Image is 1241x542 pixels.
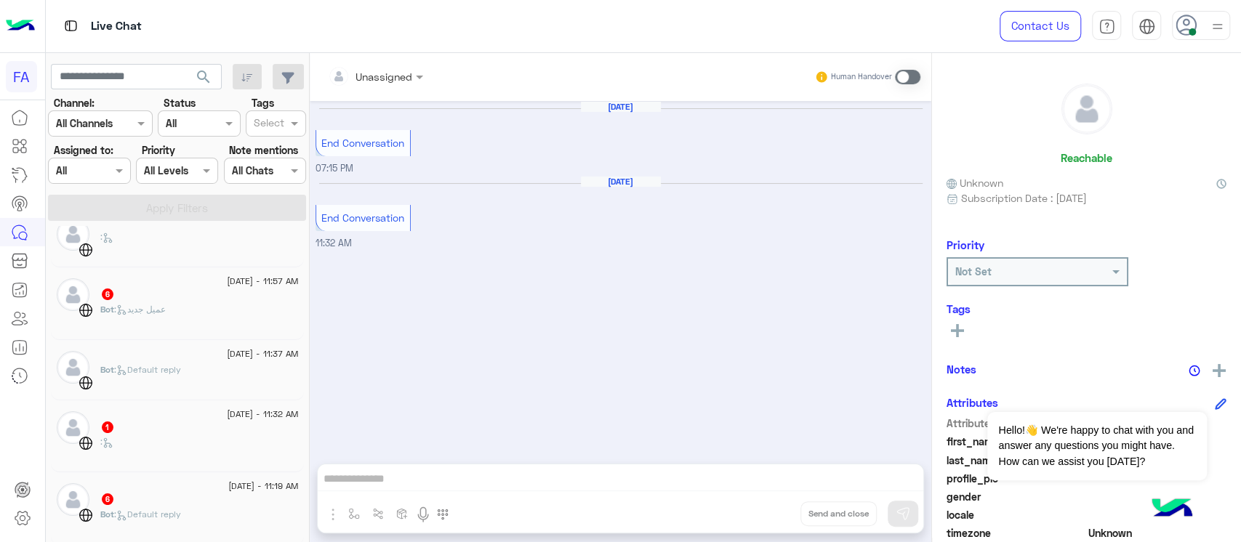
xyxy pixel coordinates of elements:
h6: Priority [947,238,984,251]
span: Hello!👋 We're happy to chat with you and answer any questions you might have. How can we assist y... [987,412,1206,480]
img: tab [62,17,80,35]
span: search [195,68,212,86]
span: 6 [102,288,113,300]
div: FA [6,61,37,92]
span: locale [947,507,1085,522]
label: Tags [252,95,274,110]
img: profile [1208,17,1226,36]
span: timezone [947,525,1085,541]
span: gender [947,489,1085,504]
span: Unknown [947,175,1003,190]
img: add [1213,364,1226,377]
div: Select [252,115,284,134]
label: Note mentions [229,142,298,158]
h6: Notes [947,363,976,376]
span: : Default reply [114,509,181,519]
span: : عميل جديد [114,304,166,315]
label: Channel: [54,95,95,110]
span: first_name [947,434,1085,449]
img: defaultAdmin.png [57,218,89,251]
span: [DATE] - 11:37 AM [227,347,298,360]
span: Subscription Date : [DATE] [961,190,1087,206]
span: 1 [102,421,113,433]
span: [DATE] - 11:19 AM [228,480,298,493]
p: Live Chat [91,17,142,36]
span: Bot [100,364,114,375]
img: defaultAdmin.png [57,411,89,444]
span: 6 [102,493,113,505]
button: search [186,64,222,95]
span: Attribute Name [947,416,1085,431]
span: : [100,436,113,447]
span: Bot [100,509,114,519]
span: null [1088,489,1227,504]
span: last_name [947,453,1085,468]
span: Bot [100,304,114,315]
label: Priority [142,142,175,158]
h6: Attributes [947,396,998,409]
h6: Tags [947,302,1226,315]
img: tab [1099,18,1115,35]
img: notes [1189,365,1200,376]
h6: Reachable [1061,151,1112,164]
button: Apply Filters [48,195,306,221]
img: defaultAdmin.png [57,483,89,516]
span: profile_pic [947,471,1085,486]
img: WebChat [79,376,93,390]
img: WebChat [79,508,93,522]
span: : Default reply [114,364,181,375]
span: Unknown [1088,525,1227,541]
span: 07:15 PM [316,163,353,174]
img: Logo [6,11,35,41]
button: Send and close [800,501,877,526]
img: hulul-logo.png [1146,484,1197,535]
img: defaultAdmin.png [57,351,89,384]
img: tab [1138,18,1155,35]
img: WebChat [79,303,93,317]
span: End Conversation [321,211,404,224]
span: null [1088,507,1227,522]
small: Human Handover [831,71,892,83]
h6: [DATE] [581,177,661,187]
span: 11:32 AM [316,238,352,248]
a: Contact Us [1000,11,1081,41]
label: Status [164,95,196,110]
span: [DATE] - 11:57 AM [227,275,298,288]
img: WebChat [79,436,93,450]
span: [DATE] - 11:32 AM [227,408,298,421]
label: Assigned to: [54,142,113,158]
img: defaultAdmin.png [1062,84,1112,134]
img: defaultAdmin.png [57,278,89,311]
a: tab [1092,11,1121,41]
h6: [DATE] [581,102,661,112]
span: End Conversation [321,137,404,149]
span: : [100,231,113,242]
img: WebChat [79,243,93,257]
